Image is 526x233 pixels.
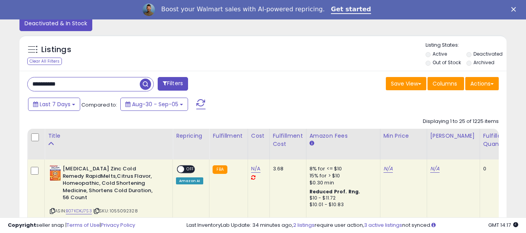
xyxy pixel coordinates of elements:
div: Fulfillment Cost [273,132,303,148]
img: Profile image for Adrian [142,4,155,16]
a: 3 active listings [364,221,402,229]
a: N/A [384,165,393,173]
div: Displaying 1 to 25 of 1225 items [423,118,499,125]
div: Repricing [176,132,206,140]
div: Last InventoryLab Update: 34 minutes ago, require user action, not synced. [186,222,518,229]
button: Last 7 Days [28,98,80,111]
button: Deactivated & In Stock [19,16,92,31]
b: [MEDICAL_DATA] Zinc Cold Remedy RapidMelts,Citrus Flavor, Homeopathic, Cold Shortening Medicine, ... [63,165,157,203]
button: Actions [465,77,499,90]
strong: Copyright [8,221,36,229]
a: Terms of Use [67,221,100,229]
div: Amazon Fees [310,132,377,140]
label: Deactivated [473,51,503,57]
div: $10.01 - $10.83 [310,201,374,208]
span: OFF [184,166,197,173]
span: | SKU: 1055092328 [93,208,138,214]
a: 2 listings [293,221,315,229]
div: 0 [483,165,507,172]
label: Archived [473,59,494,66]
div: Title [48,132,169,140]
button: Aug-30 - Sep-05 [120,98,188,111]
b: Reduced Prof. Rng. [310,188,361,195]
div: Amazon AI [176,177,203,184]
div: $10 - $11.72 [310,195,374,201]
img: 51xOPKQBy6L._SL40_.jpg [50,165,61,181]
h5: Listings [41,44,71,55]
span: Columns [433,80,457,88]
div: Cost [251,132,266,140]
label: Out of Stock [433,59,461,66]
div: Clear All Filters [27,58,62,65]
span: Last 7 Days [40,100,70,108]
div: seller snap | | [8,222,135,229]
div: Boost your Walmart sales with AI-powered repricing. [161,5,325,13]
div: 8% for <= $10 [310,165,374,172]
button: Save View [386,77,426,90]
label: Active [433,51,447,57]
div: [PERSON_NAME] [430,132,477,140]
a: B07KDKJ7S3 [66,208,92,214]
div: Fulfillment [213,132,244,140]
small: Amazon Fees. [310,140,314,147]
span: Aug-30 - Sep-05 [132,100,178,108]
button: Filters [158,77,188,91]
a: Privacy Policy [101,221,135,229]
div: $0.30 min [310,179,374,186]
div: 3.68 [273,165,300,172]
a: N/A [251,165,260,173]
span: Compared to: [81,101,117,109]
a: Get started [331,5,371,14]
div: Fulfillable Quantity [483,132,510,148]
a: N/A [430,165,440,173]
button: Columns [427,77,464,90]
div: Min Price [384,132,424,140]
div: Close [511,7,519,12]
p: Listing States: [426,42,507,49]
small: FBA [213,165,227,174]
span: 2025-09-13 14:17 GMT [488,221,518,229]
div: 15% for > $10 [310,172,374,179]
